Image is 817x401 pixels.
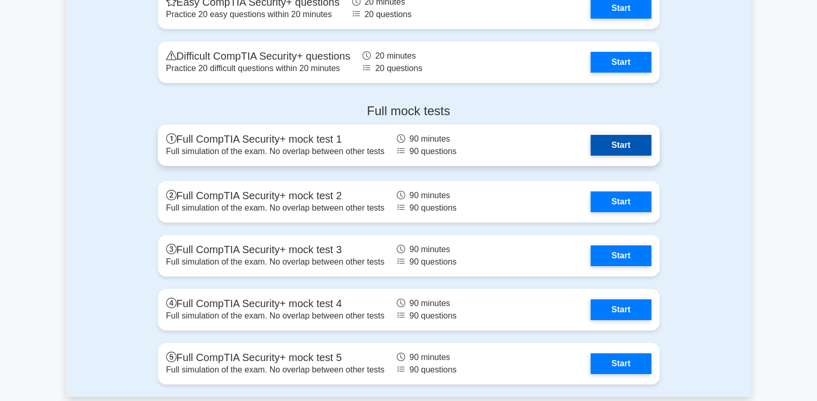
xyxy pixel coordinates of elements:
a: Start [591,299,651,320]
h4: Full mock tests [158,104,660,119]
a: Start [591,191,651,212]
a: Start [591,353,651,374]
a: Start [591,135,651,156]
a: Start [591,52,651,73]
a: Start [591,245,651,266]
